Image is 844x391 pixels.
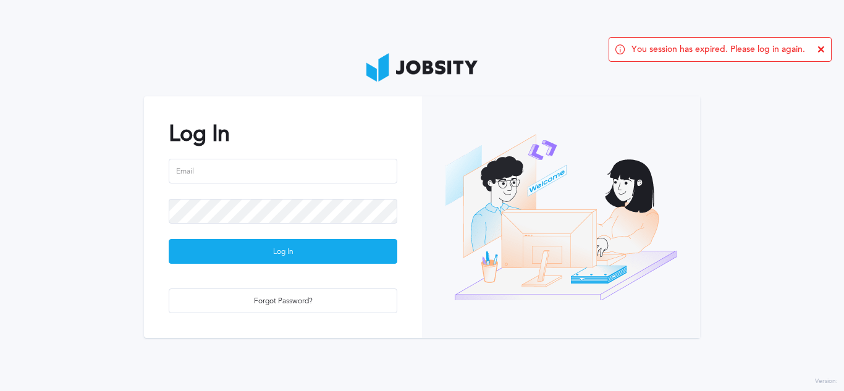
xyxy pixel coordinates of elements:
span: You session has expired. Please log in again. [631,44,805,54]
h2: Log In [169,121,397,146]
input: Email [169,159,397,183]
label: Version: [815,378,838,385]
div: Forgot Password? [169,289,397,314]
div: Log In [169,240,397,264]
button: Log In [169,239,397,264]
button: Forgot Password? [169,288,397,313]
